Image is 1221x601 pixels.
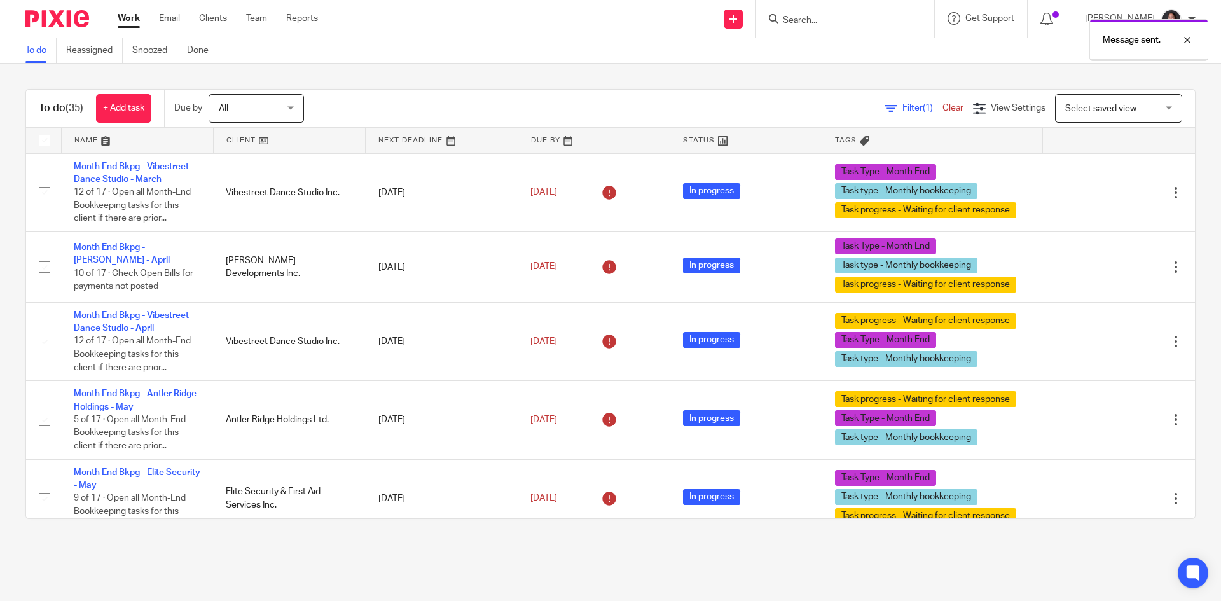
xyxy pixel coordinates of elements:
[366,381,518,459] td: [DATE]
[835,137,857,144] span: Tags
[1161,9,1182,29] img: Lili%20square.jpg
[530,415,557,424] span: [DATE]
[1065,104,1136,113] span: Select saved view
[366,302,518,380] td: [DATE]
[159,12,180,25] a: Email
[683,332,740,348] span: In progress
[286,12,318,25] a: Reports
[835,332,936,348] span: Task Type - Month End
[199,12,227,25] a: Clients
[835,351,977,367] span: Task type - Monthly bookkeeping
[942,104,963,113] a: Clear
[74,415,186,450] span: 5 of 17 · Open all Month-End Bookkeeping tasks for this client if there are prior...
[213,459,365,537] td: Elite Security & First Aid Services Inc.
[991,104,1045,113] span: View Settings
[835,183,977,199] span: Task type - Monthly bookkeeping
[246,12,267,25] a: Team
[683,183,740,199] span: In progress
[96,94,151,123] a: + Add task
[213,153,365,231] td: Vibestreet Dance Studio Inc.
[213,381,365,459] td: Antler Ridge Holdings Ltd.
[213,231,365,302] td: [PERSON_NAME] Developments Inc.
[835,470,936,486] span: Task Type - Month End
[902,104,942,113] span: Filter
[74,494,186,528] span: 9 of 17 · Open all Month-End Bookkeeping tasks for this client if there are prior...
[174,102,202,114] p: Due by
[835,238,936,254] span: Task Type - Month End
[74,243,170,265] a: Month End Bkpg - [PERSON_NAME] - April
[25,38,57,63] a: To do
[530,337,557,346] span: [DATE]
[66,103,83,113] span: (35)
[366,459,518,537] td: [DATE]
[132,38,177,63] a: Snoozed
[39,102,83,115] h1: To do
[74,311,189,333] a: Month End Bkpg - Vibestreet Dance Studio - April
[213,302,365,380] td: Vibestreet Dance Studio Inc.
[530,263,557,272] span: [DATE]
[74,468,200,490] a: Month End Bkpg - Elite Security - May
[530,188,557,197] span: [DATE]
[835,391,1016,407] span: Task progress - Waiting for client response
[835,164,936,180] span: Task Type - Month End
[74,389,197,411] a: Month End Bkpg - Antler Ridge Holdings - May
[835,202,1016,218] span: Task progress - Waiting for client response
[187,38,218,63] a: Done
[1103,34,1161,46] p: Message sent.
[923,104,933,113] span: (1)
[683,410,740,426] span: In progress
[366,153,518,231] td: [DATE]
[835,429,977,445] span: Task type - Monthly bookkeeping
[683,258,740,273] span: In progress
[118,12,140,25] a: Work
[835,258,977,273] span: Task type - Monthly bookkeeping
[74,269,193,291] span: 10 of 17 · Check Open Bills for payments not posted
[366,231,518,302] td: [DATE]
[66,38,123,63] a: Reassigned
[683,489,740,505] span: In progress
[835,489,977,505] span: Task type - Monthly bookkeeping
[74,188,191,223] span: 12 of 17 · Open all Month-End Bookkeeping tasks for this client if there are prior...
[530,494,557,503] span: [DATE]
[219,104,228,113] span: All
[835,277,1016,293] span: Task progress - Waiting for client response
[25,10,89,27] img: Pixie
[835,508,1016,524] span: Task progress - Waiting for client response
[74,162,189,184] a: Month End Bkpg - Vibestreet Dance Studio - March
[74,337,191,372] span: 12 of 17 · Open all Month-End Bookkeeping tasks for this client if there are prior...
[835,313,1016,329] span: Task progress - Waiting for client response
[835,410,936,426] span: Task Type - Month End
